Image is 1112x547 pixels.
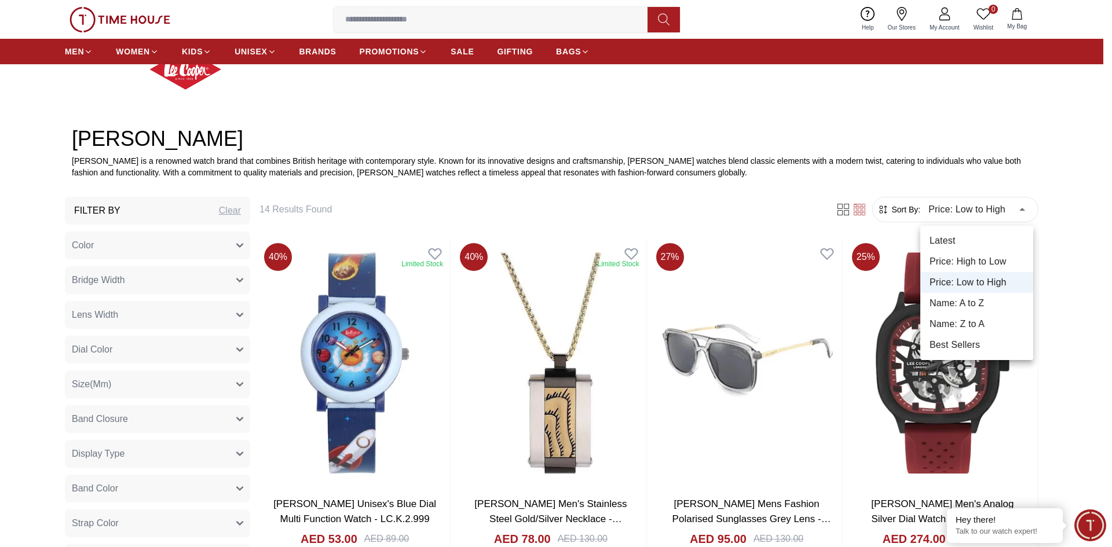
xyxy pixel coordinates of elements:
li: Name: A to Z [920,293,1033,314]
li: Name: Z to A [920,314,1033,335]
li: Price: High to Low [920,251,1033,272]
div: Hey there! [956,514,1054,526]
li: Best Sellers [920,335,1033,355]
p: Talk to our watch expert! [956,527,1054,537]
div: Chat Widget [1074,509,1106,541]
li: Price: Low to High [920,272,1033,293]
li: Latest [920,230,1033,251]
